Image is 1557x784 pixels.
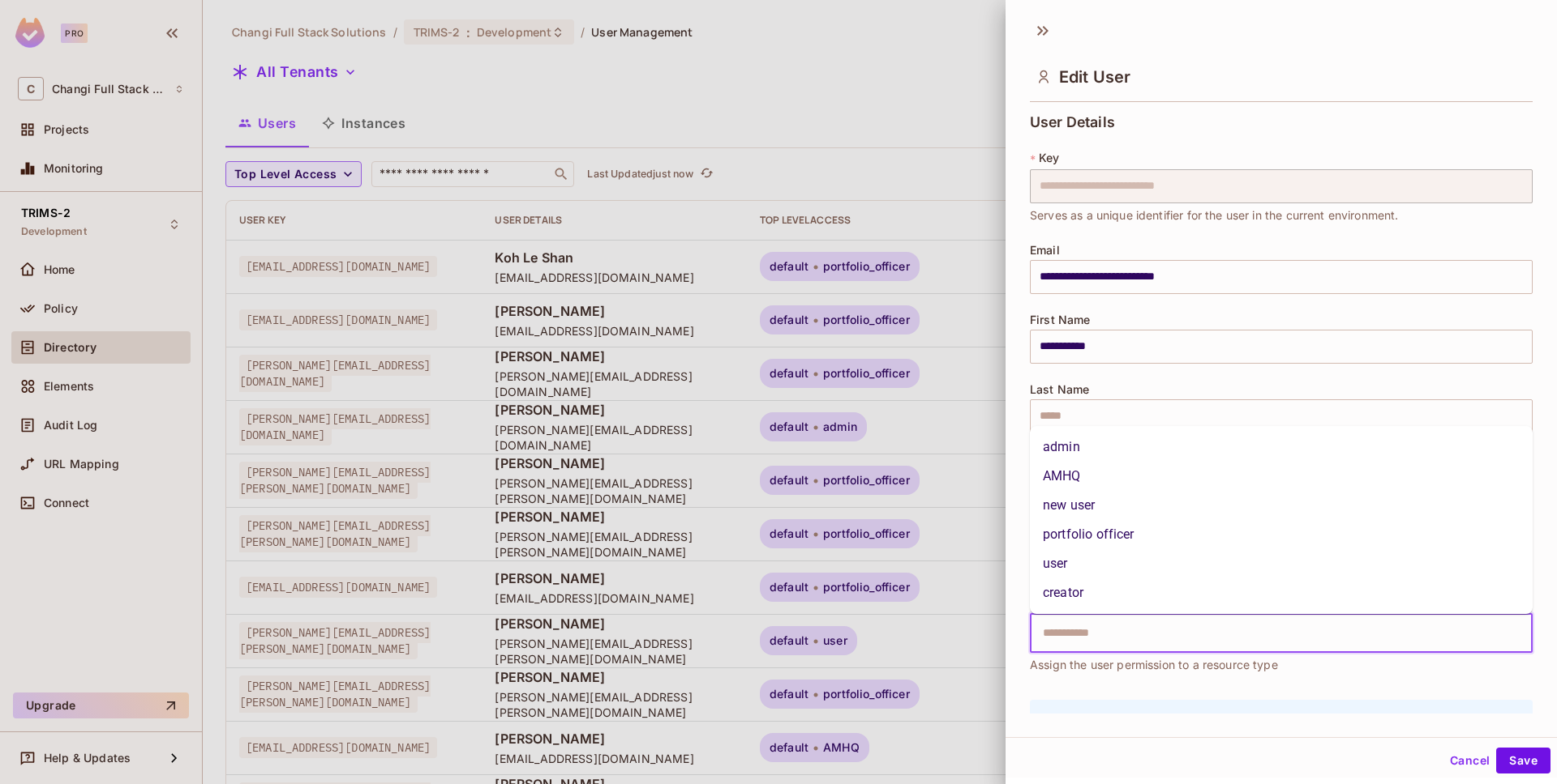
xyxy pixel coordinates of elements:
span: User Details [1030,114,1115,130]
li: admin [1030,432,1533,462]
li: user [1030,549,1533,578]
span: Last Name [1030,383,1089,396]
p: It seems like there are no resource roles defined in this environment. In order to assign resourc... [1072,713,1520,766]
span: Email [1030,244,1060,257]
span: Key [1039,151,1059,164]
span: First Name [1030,313,1091,326]
button: Cancel [1443,748,1496,773]
button: Save [1496,748,1551,773]
li: AMHQ [1030,462,1533,491]
span: Assign the user permission to a resource type [1030,656,1278,674]
span: Edit User [1059,67,1130,87]
li: new user [1030,491,1533,520]
li: portfolio officer [1030,520,1533,549]
span: Serves as a unique identifier for the user in the current environment. [1030,207,1399,224]
button: Close [1524,631,1527,634]
li: creator [1030,578,1533,607]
